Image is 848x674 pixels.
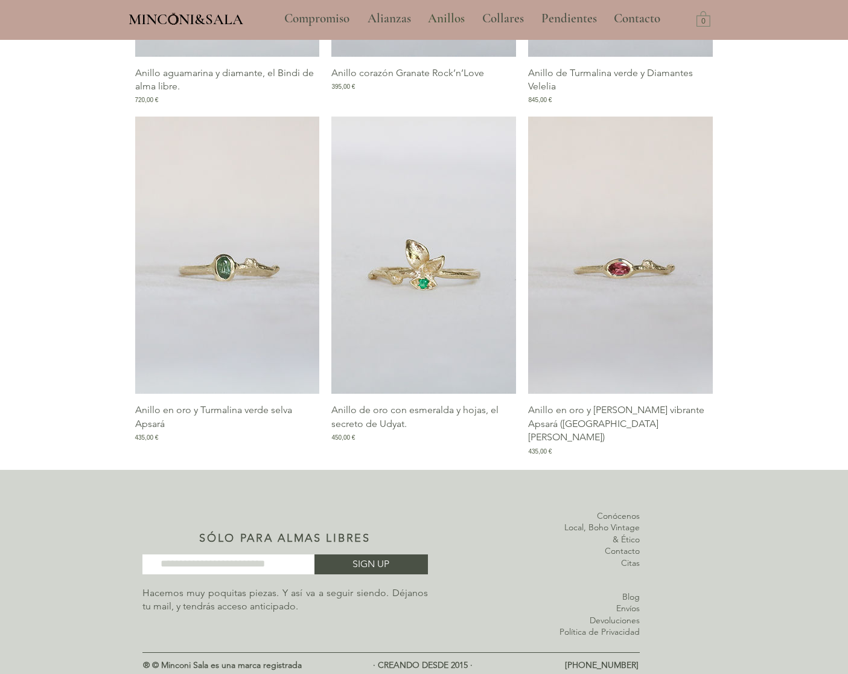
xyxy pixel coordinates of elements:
div: Galería de Anillo de oro con esmeralda y hojas, el secreto de Udyat. [331,117,516,455]
div: Galería de Anillo en oro y Turmalina verde selva Apsará [135,117,320,455]
p: Pendientes [535,4,603,34]
span: SIGN UP [352,557,389,571]
img: Anillo en oro y Turmalina verde selva Apsará [135,117,320,394]
a: ani,lo en oro y turmalina rosa [528,117,713,394]
a: Anillo de oro con esmeralda y hojas, el secreto de Udyat.450,00 € [331,403,516,455]
span: [PHONE_NUMBER] [565,660,639,670]
img: Minconi Sala [168,13,179,25]
a: Envíos [616,603,640,614]
button: SIGN UP [314,554,428,574]
text: 0 [701,18,706,26]
span: MINCONI&SALA [129,10,243,28]
a: Collares [473,4,532,34]
a: Anillos [419,4,473,34]
a: Anillo de oro con esmeralda y hojas [331,117,516,394]
a: Anillo en oro y Turmalina verde selva Apsará435,00 € [135,403,320,455]
a: Pendientes [532,4,605,34]
a: Contacto [605,545,640,556]
a: Anillo corazón Granate Rock’n’Love395,00 € [331,66,516,105]
span: 845,00 € [528,95,552,104]
p: Anillo de Turmalina verde y Diamantes Velelia [528,66,713,94]
a: Carrito con 0 ítems [697,10,710,27]
span: SÓLO PARA ALMAS LIBRES [199,531,370,545]
span: 435,00 € [135,433,159,442]
a: Anillo aguamarina y diamante, el Bindi de alma libre.720,00 € [135,66,320,105]
p: Collares [476,4,530,34]
p: Contacto [608,4,666,34]
a: Conócenos [597,510,640,521]
span: 395,00 € [331,82,355,91]
a: Alianzas [359,4,419,34]
p: Compromiso [278,4,355,34]
a: Compromiso [275,4,359,34]
p: Anillos [422,4,471,34]
span: 450,00 € [331,433,355,442]
a: Local, Boho Vintage & Ético [564,522,640,545]
span: 720,00 € [135,95,159,104]
a: Anillo de Turmalina verde y Diamantes Velelia845,00 € [528,66,713,105]
p: Anillo aguamarina y diamante, el Bindi de alma libre. [135,66,320,94]
a: Política de Privacidad [559,626,640,637]
span: 435,00 € [528,447,552,456]
span: · CREANDO DESDE 2015 · [373,660,473,670]
a: MINCONI&SALA [129,8,243,28]
span: ® © Minconi Sala es una marca registrada [143,660,302,670]
a: Citas [621,557,640,568]
p: Anillo de oro con esmeralda y hojas, el secreto de Udyat. [331,403,516,431]
nav: Sitio [252,4,693,34]
p: Anillo corazón Granate Rock’n’Love [331,66,484,80]
p: Hacemos muy poquitas piezas. Y así va a seguir siendo. Déjanos tu mail, y tendrás acceso anticipado. [142,586,428,614]
a: Anillo en oro y [PERSON_NAME] vibrante Apsará ([GEOGRAPHIC_DATA][PERSON_NAME])435,00 € [528,403,713,455]
p: Alianzas [362,4,417,34]
p: Anillo en oro y [PERSON_NAME] vibrante Apsará ([GEOGRAPHIC_DATA][PERSON_NAME]) [528,403,713,444]
a: Devoluciones [590,615,640,626]
a: Contacto [605,4,670,34]
p: Anillo en oro y Turmalina verde selva Apsará [135,403,320,431]
a: Blog [622,591,640,602]
div: Galería de Anillo en oro y Turmalina rosa vibrante Apsará (East West) [528,117,713,455]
